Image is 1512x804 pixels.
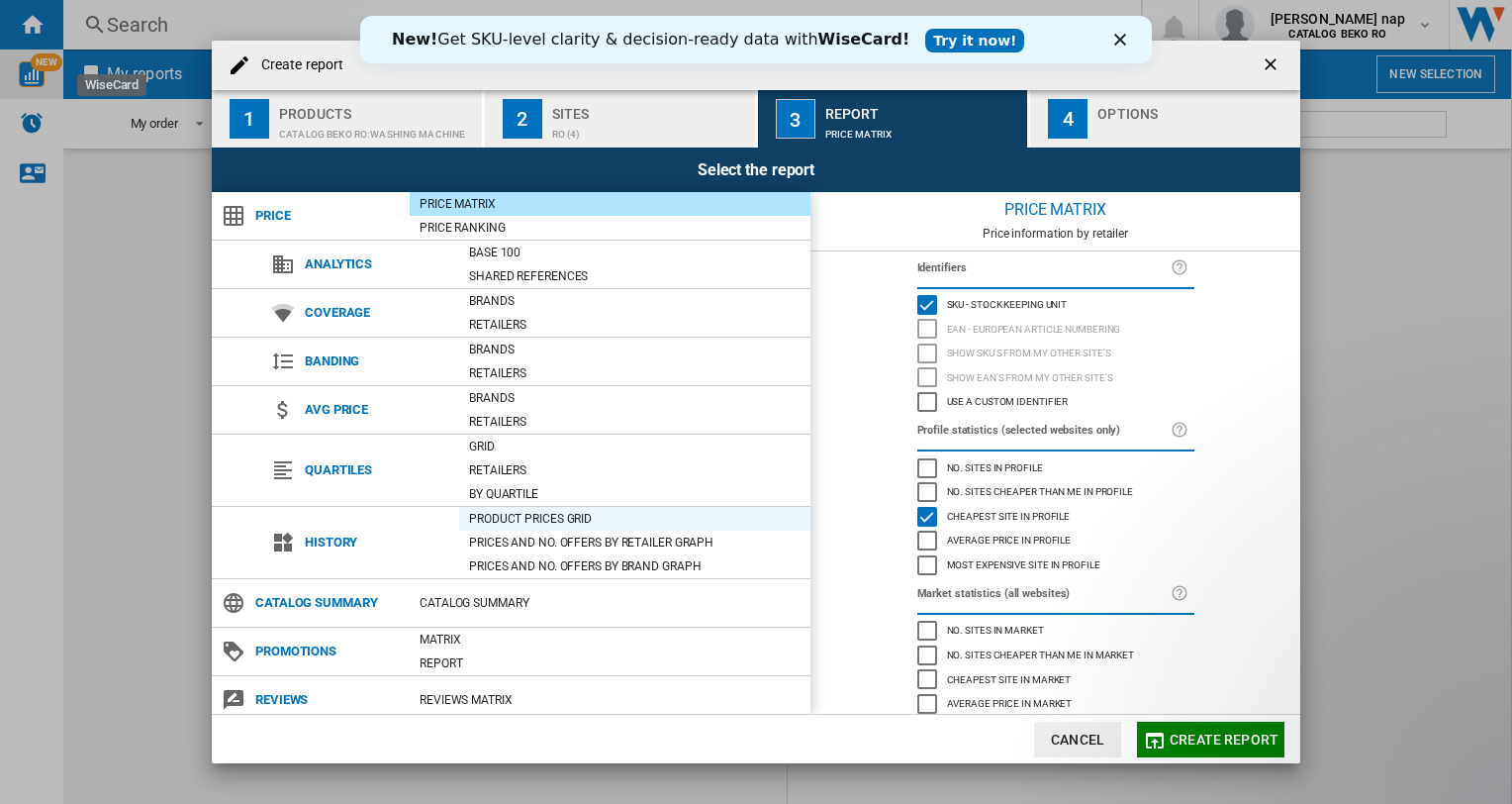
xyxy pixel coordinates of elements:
[245,589,410,617] span: Catalog Summary
[295,251,459,278] span: Analytics
[295,529,459,556] span: History
[947,321,1121,335] span: EAN - European Article Numbering
[1261,54,1284,78] ng-md-icon: getI18NText('BUTTONS.CLOSE_DIALOG')
[776,99,815,139] div: 3
[947,556,1100,570] span: Most expensive site in profile
[459,509,810,529] div: Product prices grid
[245,638,410,665] span: Promotions
[1030,90,1300,148] button: 4 Options
[917,692,1194,717] md-checkbox: Average price in market
[503,99,542,139] div: 2
[947,622,1044,636] span: No. sites in market
[459,243,810,262] div: Base 100
[410,593,810,613] div: Catalog Summary
[485,90,757,148] button: 2 Sites RO (4)
[1170,732,1278,748] span: Create report
[459,388,810,408] div: Brands
[1137,722,1284,757] button: Create report
[459,315,810,335] div: Retailers
[251,55,343,75] h4: Create report
[810,227,1300,241] div: Price information by retailer
[459,412,810,432] div: Retailers
[917,293,1194,318] md-checkbox: SKU - Stock Keeping Unit
[947,647,1135,660] span: No. sites cheaper than me in market
[917,643,1194,667] md-checkbox: No. sites cheaper than me in market
[917,553,1194,577] md-checkbox: Most expensive site in profile
[459,340,810,359] div: Brands
[754,18,774,30] div: Close
[459,556,810,576] div: Prices and No. offers by brand graph
[1048,99,1087,139] div: 4
[917,583,1171,605] label: Market statistics (all websites)
[917,667,1194,692] md-checkbox: Cheapest site in market
[279,119,474,140] div: CATALOG BEKO RO:Washing machine
[947,695,1073,709] span: Average price in market
[552,119,747,140] div: RO (4)
[917,504,1194,529] md-checkbox: Cheapest site in profile
[917,420,1171,442] label: Profile statistics (selected websites only)
[917,619,1194,644] md-checkbox: No. sites in market
[360,16,1152,63] iframe: Intercom live chat banner
[947,532,1072,546] span: Average price in profile
[295,348,459,375] span: Banding
[758,90,1030,148] button: 3 Report Price Matrix
[947,393,1069,407] span: Use a custom identifier
[212,90,484,148] button: 1 Products CATALOG BEKO RO:Washing machine
[810,192,1300,227] div: Price Matrix
[410,194,810,214] div: Price Matrix
[947,483,1133,497] span: No. sites cheaper than me in profile
[917,365,1194,390] md-checkbox: Show EAN's from my other site's
[947,345,1111,358] span: Show SKU'S from my other site's
[947,369,1113,383] span: Show EAN's from my other site's
[295,456,459,484] span: Quartiles
[459,437,810,456] div: Grid
[947,508,1071,522] span: Cheapest site in profile
[245,202,410,230] span: Price
[410,690,810,710] div: REVIEWS Matrix
[1097,98,1292,119] div: Options
[410,630,810,650] div: Matrix
[459,533,810,553] div: Prices and No. offers by retailer graph
[295,396,459,424] span: Avg price
[917,342,1194,366] md-checkbox: Show SKU'S from my other site's
[459,363,810,383] div: Retailers
[917,455,1194,480] md-checkbox: No. sites in profile
[917,390,1194,415] md-checkbox: Use a custom identifier
[552,98,747,119] div: Sites
[230,99,269,139] div: 1
[917,317,1194,342] md-checkbox: EAN - European Article Numbering
[947,671,1072,685] span: Cheapest site in market
[410,653,810,673] div: Report
[917,257,1171,279] label: Identifiers
[212,148,1300,192] div: Select the report
[410,218,810,238] div: Price Ranking
[947,459,1043,473] span: No. sites in profile
[1034,722,1121,757] button: Cancel
[459,460,810,480] div: Retailers
[825,98,1020,119] div: Report
[1253,46,1292,85] button: getI18NText('BUTTONS.CLOSE_DIALOG')
[245,686,410,714] span: Reviews
[459,484,810,504] div: By quartile
[825,119,1020,140] div: Price Matrix
[917,529,1194,553] md-checkbox: Average price in profile
[917,480,1194,505] md-checkbox: No. sites cheaper than me in profile
[279,98,474,119] div: Products
[459,291,810,311] div: Brands
[459,266,810,286] div: Shared references
[947,296,1068,310] span: SKU - Stock Keeping Unit
[295,299,459,327] span: Coverage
